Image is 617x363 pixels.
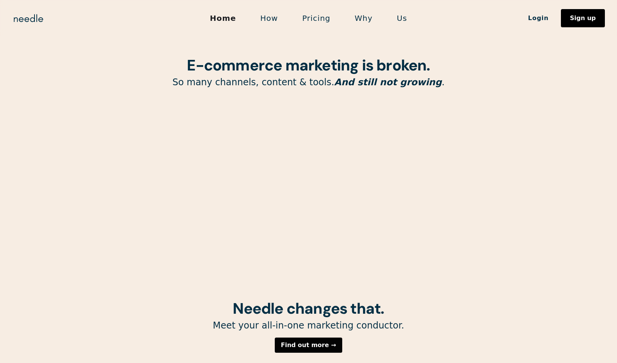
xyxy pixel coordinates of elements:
[290,10,342,26] a: Pricing
[385,10,419,26] a: Us
[187,55,430,75] strong: E-commerce marketing is broken.
[115,320,502,332] p: Meet your all-in-one marketing conductor.
[570,15,596,21] div: Sign up
[248,10,290,26] a: How
[233,299,384,318] strong: Needle changes that.
[198,10,248,26] a: Home
[561,9,605,27] a: Sign up
[343,10,385,26] a: Why
[281,342,336,348] div: Find out more →
[115,77,502,88] p: So many channels, content & tools. .
[516,12,561,25] a: Login
[334,77,442,88] em: And still not growing
[275,338,342,353] a: Find out more →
